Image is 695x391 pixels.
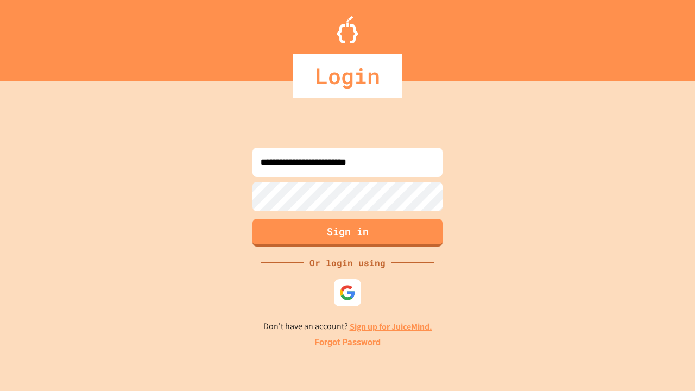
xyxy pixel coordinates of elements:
img: Logo.svg [337,16,358,43]
img: google-icon.svg [339,285,356,301]
div: Or login using [304,256,391,269]
a: Sign up for JuiceMind. [350,321,432,332]
a: Forgot Password [314,336,381,349]
p: Don't have an account? [263,320,432,333]
div: Login [293,54,402,98]
button: Sign in [252,219,443,247]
